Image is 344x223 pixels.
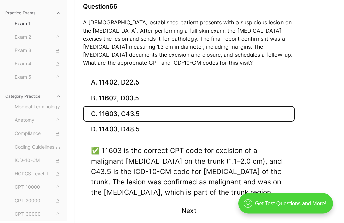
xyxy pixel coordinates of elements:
[15,117,61,124] span: Anatomy
[15,61,61,68] span: Exam 4
[15,104,61,111] span: Medical Terminology
[12,115,64,126] button: Anatomy
[12,102,64,113] button: Medical Terminology
[83,122,295,138] button: D. 11403, D48.5
[15,198,61,205] span: CPT 20000
[12,72,64,83] button: Exam 5
[12,32,64,43] button: Exam 2
[15,211,61,218] span: CPT 30000
[12,142,64,153] button: Coding Guidelines
[15,157,61,165] span: ICD-10-CM
[173,202,204,220] button: Next
[83,75,295,91] button: A. 11402, D22.5
[12,19,64,30] button: Exam 1
[232,190,344,223] iframe: portal-trigger
[91,146,287,198] div: ✅ 11603 is the correct CPT code for excision of a malignant [MEDICAL_DATA] on the trunk (1.1–2.0 ...
[15,171,61,178] span: HCPCS Level II
[15,130,61,138] span: Compliance
[15,34,61,41] span: Exam 2
[12,156,64,166] button: ICD-10-CM
[83,19,295,67] p: A [DEMOGRAPHIC_DATA] established patient presents with a suspicious lesion on the [MEDICAL_DATA]....
[15,144,61,151] span: Coding Guidelines
[83,106,295,122] button: C. 11603, C43.5
[3,91,64,102] button: Category Practice
[12,196,64,207] button: CPT 20000
[15,184,61,191] span: CPT 10000
[12,209,64,220] button: CPT 30000
[12,169,64,180] button: HCPCS Level II
[12,46,64,56] button: Exam 3
[12,59,64,70] button: Exam 4
[83,91,295,107] button: B. 11602, D03.5
[12,129,64,140] button: Compliance
[12,182,64,193] button: CPT 10000
[3,8,64,19] button: Practice Exams
[15,21,61,27] span: Exam 1
[15,47,61,55] span: Exam 3
[15,74,61,81] span: Exam 5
